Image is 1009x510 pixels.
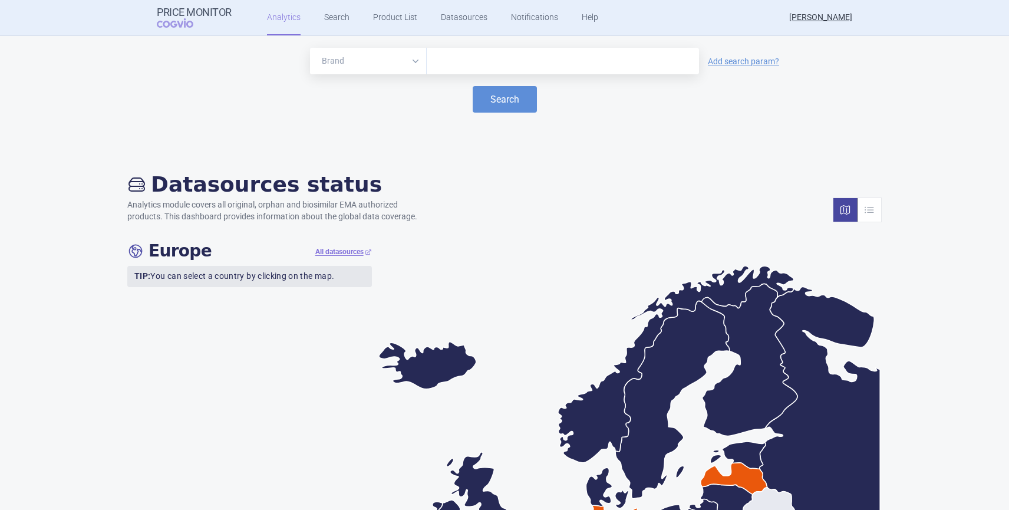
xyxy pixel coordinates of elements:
[157,6,232,18] strong: Price Monitor
[127,172,429,197] h2: Datasources status
[315,247,372,257] a: All datasources
[127,266,372,287] p: You can select a country by clicking on the map.
[127,241,212,261] h4: Europe
[473,86,537,113] button: Search
[157,6,232,29] a: Price MonitorCOGVIO
[127,199,429,222] p: Analytics module covers all original, orphan and biosimilar EMA authorized products. This dashboa...
[157,18,210,28] span: COGVIO
[708,57,779,65] a: Add search param?
[134,271,150,281] strong: TIP:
